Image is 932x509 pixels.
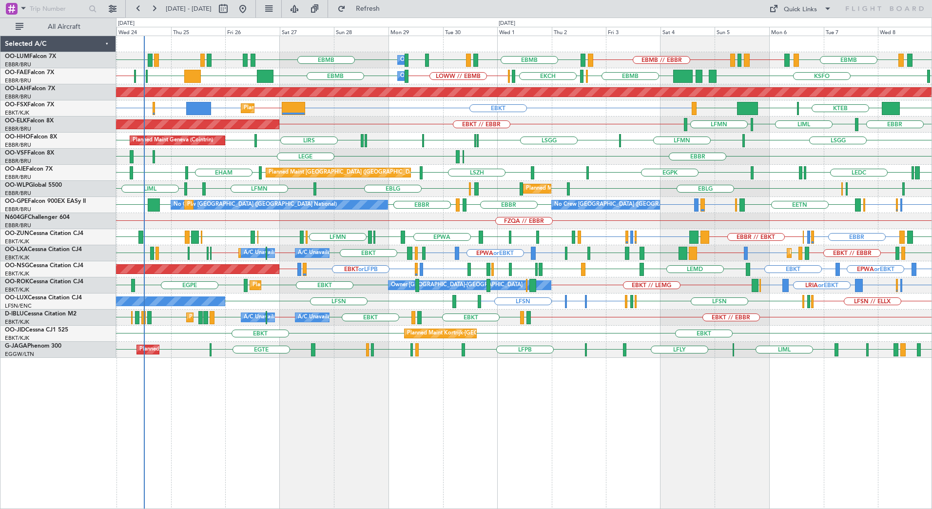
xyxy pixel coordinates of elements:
span: G-JAGA [5,343,27,349]
div: [DATE] [118,20,135,28]
a: OO-ELKFalcon 8X [5,118,54,124]
span: [DATE] - [DATE] [166,4,212,13]
span: OO-JID [5,327,25,333]
a: EBKT/KJK [5,334,29,342]
a: EBKT/KJK [5,286,29,294]
div: Tue 7 [824,27,878,36]
div: Quick Links [784,5,817,15]
a: OO-VSFFalcon 8X [5,150,54,156]
button: Refresh [333,1,391,17]
a: OO-HHOFalcon 8X [5,134,57,140]
span: OO-FAE [5,70,27,76]
a: EBBR/BRU [5,157,31,165]
div: Owner [GEOGRAPHIC_DATA]-[GEOGRAPHIC_DATA] [391,278,523,293]
span: OO-GPE [5,198,28,204]
a: G-JAGAPhenom 300 [5,343,61,349]
div: Sun 5 [715,27,769,36]
span: All Aircraft [25,23,103,30]
div: A/C Unavailable [GEOGRAPHIC_DATA] ([GEOGRAPHIC_DATA] National) [244,310,425,325]
a: EBBR/BRU [5,61,31,68]
a: EBKT/KJK [5,318,29,326]
a: EBBR/BRU [5,206,31,213]
a: EBBR/BRU [5,77,31,84]
div: Planned Maint Kortrijk-[GEOGRAPHIC_DATA] [407,326,521,341]
div: Planned Maint Nice ([GEOGRAPHIC_DATA]) [189,310,298,325]
div: No Crew [GEOGRAPHIC_DATA] ([GEOGRAPHIC_DATA] National) [554,197,718,212]
a: EBBR/BRU [5,125,31,133]
span: OO-ROK [5,279,29,285]
a: EGGW/LTN [5,351,34,358]
div: Planned Maint Kortrijk-[GEOGRAPHIC_DATA] [244,101,357,116]
button: Quick Links [764,1,836,17]
div: Wed 24 [116,27,171,36]
span: OO-FSX [5,102,27,108]
a: D-IBLUCessna Citation M2 [5,311,77,317]
a: EBBR/BRU [5,222,31,229]
div: A/C Unavailable [GEOGRAPHIC_DATA]-[GEOGRAPHIC_DATA] [298,310,453,325]
div: Owner Melsbroek Air Base [400,69,466,83]
a: OO-JIDCessna CJ1 525 [5,327,68,333]
span: OO-LUM [5,54,29,59]
a: OO-ZUNCessna Citation CJ4 [5,231,83,236]
span: OO-NSG [5,263,29,269]
a: OO-WLPGlobal 5500 [5,182,62,188]
a: EBBR/BRU [5,174,31,181]
a: LFSN/ENC [5,302,32,310]
a: OO-FSXFalcon 7X [5,102,54,108]
span: OO-HHO [5,134,30,140]
a: OO-LUMFalcon 7X [5,54,56,59]
div: Mon 6 [769,27,824,36]
div: A/C Unavailable [GEOGRAPHIC_DATA] ([GEOGRAPHIC_DATA] National) [244,246,425,260]
div: Sat 4 [660,27,715,36]
div: Owner Melsbroek Air Base [400,53,466,67]
a: EBKT/KJK [5,109,29,117]
span: OO-WLP [5,182,29,188]
span: OO-LAH [5,86,28,92]
a: EBKT/KJK [5,238,29,245]
div: Mon 29 [388,27,443,36]
span: N604GF [5,215,28,220]
a: OO-LAHFalcon 7X [5,86,55,92]
div: Fri 3 [606,27,660,36]
a: N604GFChallenger 604 [5,215,70,220]
div: Fri 26 [225,27,280,36]
a: EBKT/KJK [5,254,29,261]
div: Planned Maint Milan (Linate) [526,181,596,196]
a: OO-LUXCessna Citation CJ4 [5,295,82,301]
button: All Aircraft [11,19,106,35]
a: EBBR/BRU [5,141,31,149]
div: Planned Maint Kortrijk-[GEOGRAPHIC_DATA] [790,246,903,260]
span: OO-VSF [5,150,27,156]
a: OO-ROKCessna Citation CJ4 [5,279,83,285]
a: EBBR/BRU [5,93,31,100]
a: OO-LXACessna Citation CJ4 [5,247,82,253]
div: Thu 25 [171,27,226,36]
div: Wed 1 [497,27,552,36]
span: OO-ZUN [5,231,29,236]
span: D-IBLU [5,311,24,317]
div: Planned Maint Geneva (Cointrin) [133,133,213,148]
span: OO-LUX [5,295,28,301]
a: OO-NSGCessna Citation CJ4 [5,263,83,269]
div: A/C Unavailable [298,246,338,260]
span: OO-LXA [5,247,28,253]
input: Trip Number [30,1,86,16]
a: OO-AIEFalcon 7X [5,166,53,172]
div: Thu 2 [552,27,606,36]
div: Sat 27 [280,27,334,36]
a: OO-GPEFalcon 900EX EASy II [5,198,86,204]
div: Planned Maint [GEOGRAPHIC_DATA] ([GEOGRAPHIC_DATA]) [139,342,293,357]
div: Tue 30 [443,27,498,36]
div: Planned Maint [GEOGRAPHIC_DATA] ([GEOGRAPHIC_DATA]) [269,165,422,180]
a: EBKT/KJK [5,270,29,277]
div: [DATE] [499,20,515,28]
div: No Crew [GEOGRAPHIC_DATA] ([GEOGRAPHIC_DATA] National) [174,197,337,212]
span: Refresh [348,5,388,12]
div: Sun 28 [334,27,388,36]
span: OO-AIE [5,166,26,172]
div: Planned Maint [GEOGRAPHIC_DATA] ([GEOGRAPHIC_DATA] National) [187,197,364,212]
a: EBBR/BRU [5,190,31,197]
div: Planned Maint Kortrijk-[GEOGRAPHIC_DATA] [252,278,366,293]
a: OO-FAEFalcon 7X [5,70,54,76]
span: OO-ELK [5,118,27,124]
